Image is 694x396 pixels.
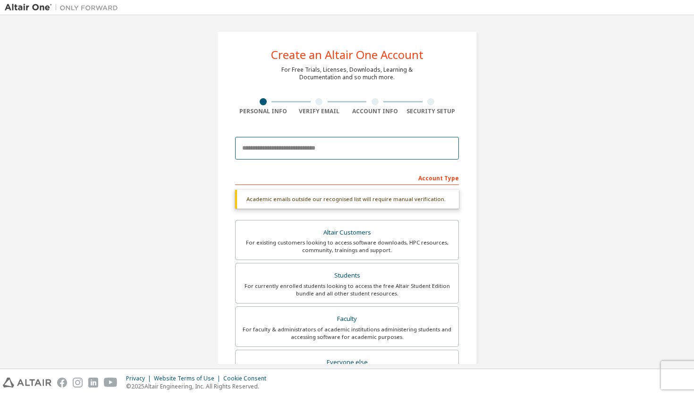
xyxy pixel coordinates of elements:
img: instagram.svg [73,378,83,388]
div: Account Info [347,108,403,115]
div: For currently enrolled students looking to access the free Altair Student Edition bundle and all ... [241,282,453,297]
div: Faculty [241,312,453,326]
img: Altair One [5,3,123,12]
div: For Free Trials, Licenses, Downloads, Learning & Documentation and so much more. [281,66,413,81]
img: altair_logo.svg [3,378,51,388]
div: Privacy [126,375,154,382]
div: Create an Altair One Account [271,49,423,60]
div: Website Terms of Use [154,375,223,382]
p: © 2025 Altair Engineering, Inc. All Rights Reserved. [126,382,272,390]
div: Security Setup [403,108,459,115]
div: Cookie Consent [223,375,272,382]
div: Everyone else [241,356,453,369]
img: facebook.svg [57,378,67,388]
div: For existing customers looking to access software downloads, HPC resources, community, trainings ... [241,239,453,254]
img: linkedin.svg [88,378,98,388]
img: youtube.svg [104,378,118,388]
div: For faculty & administrators of academic institutions administering students and accessing softwa... [241,326,453,341]
div: Students [241,269,453,282]
div: Account Type [235,170,459,185]
div: Verify Email [291,108,347,115]
div: Altair Customers [241,226,453,239]
div: Academic emails outside our recognised list will require manual verification. [235,190,459,209]
div: Personal Info [235,108,291,115]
